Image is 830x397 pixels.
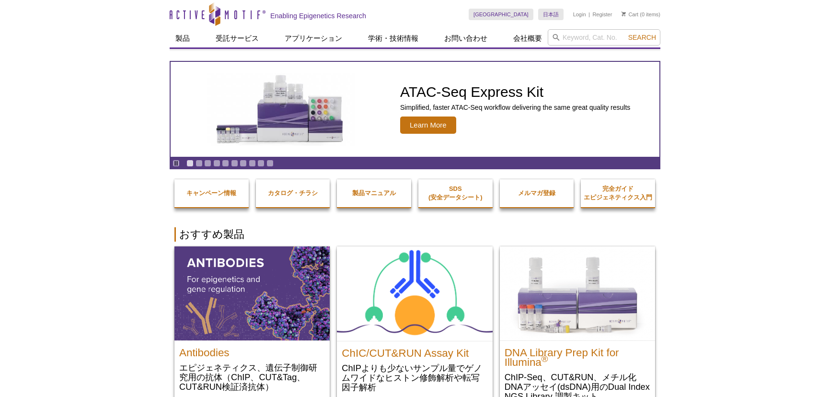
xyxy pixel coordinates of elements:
a: Go to slide 2 [196,160,203,167]
a: 会社概要 [507,29,548,47]
img: Your Cart [622,12,626,16]
a: SDS(安全データシート) [418,175,493,211]
a: Go to slide 8 [249,160,256,167]
a: Toggle autoplay [173,160,180,167]
p: ChIPよりも少ないサンプル量でゲノムワイドなヒストン修飾解析や転写因子解析 [342,363,487,392]
a: Go to slide 7 [240,160,247,167]
a: お問い合わせ [438,29,493,47]
h2: Enabling Epigenetics Research [270,12,366,20]
a: ATAC-Seq Express Kit ATAC-Seq Express Kit Simplified, faster ATAC-Seq workflow delivering the sam... [171,62,659,157]
a: Register [592,11,612,18]
a: キャンペーン情報 [174,179,249,207]
a: 製品 [170,29,196,47]
img: DNA Library Prep Kit for Illumina [500,246,655,340]
h2: ChIC/CUT&RUN Assay Kit [342,344,487,358]
a: Cart [622,11,638,18]
a: メルマガ登録 [500,179,574,207]
p: Simplified, faster ATAC-Seq workflow delivering the same great quality results [400,103,630,112]
a: Go to slide 5 [222,160,229,167]
a: Go to slide 1 [186,160,194,167]
a: 受託サービス [210,29,265,47]
a: アプリケーション [279,29,348,47]
article: ATAC-Seq Express Kit [171,62,659,157]
input: Keyword, Cat. No. [548,29,660,46]
strong: カタログ・チラシ [268,189,318,197]
img: All Antibodies [174,246,330,340]
span: Search [628,34,656,41]
strong: 製品マニュアル [352,189,396,197]
p: エピジェネティクス、遺伝子制御研究用の抗体（ChIP、CUT&Tag、CUT&RUN検証済抗体） [179,362,325,392]
a: 完全ガイドエピジェネティクス入門 [581,175,655,211]
sup: ® [542,354,548,364]
li: (0 items) [622,9,660,20]
button: Search [625,33,659,42]
a: カタログ・チラシ [256,179,330,207]
a: 製品マニュアル [337,179,411,207]
img: ATAC-Seq Express Kit [202,73,360,146]
a: Go to slide 3 [204,160,211,167]
li: | [588,9,590,20]
strong: キャンペーン情報 [186,189,236,197]
a: 学術・技術情報 [362,29,424,47]
strong: 完全ガイド エピジェネティクス入門 [584,185,652,201]
a: 日本語 [538,9,564,20]
h2: ATAC-Seq Express Kit [400,85,630,99]
img: ChIC/CUT&RUN Assay Kit [337,246,492,341]
a: Go to slide 4 [213,160,220,167]
a: Go to slide 10 [266,160,274,167]
strong: SDS (安全データシート) [428,185,483,201]
a: Go to slide 6 [231,160,238,167]
span: Learn More [400,117,456,134]
strong: メルマガ登録 [518,189,555,197]
a: [GEOGRAPHIC_DATA] [469,9,533,20]
a: Go to slide 9 [257,160,265,167]
h2: Antibodies [179,343,325,358]
h2: DNA Library Prep Kit for Illumina [505,343,650,367]
h2: おすすめ製品 [174,227,656,242]
a: Login [573,11,586,18]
